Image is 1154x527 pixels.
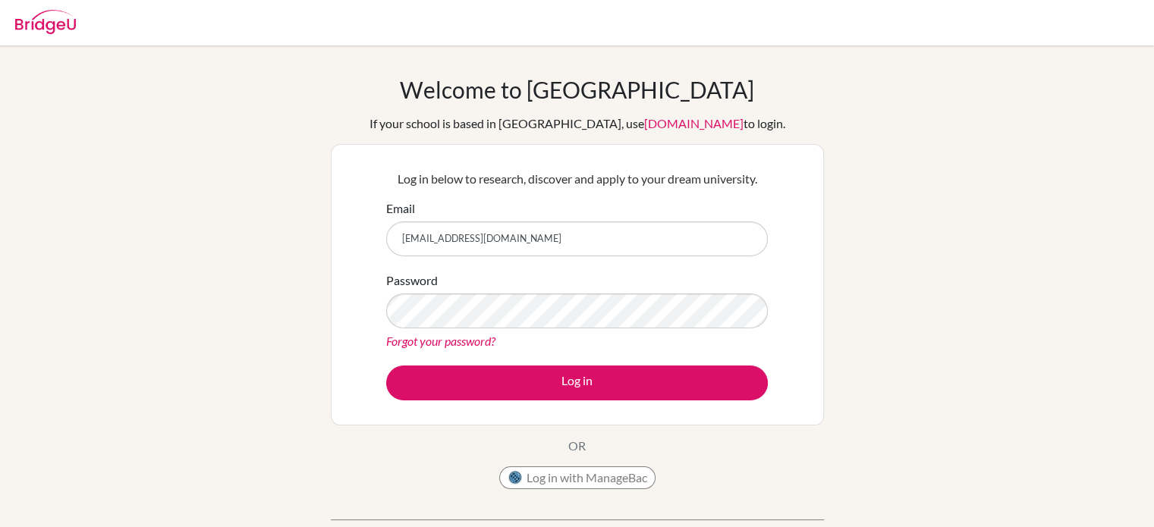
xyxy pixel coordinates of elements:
[400,76,754,103] h1: Welcome to [GEOGRAPHIC_DATA]
[386,365,768,400] button: Log in
[386,271,438,290] label: Password
[15,10,76,34] img: Bridge-U
[386,199,415,218] label: Email
[499,466,656,489] button: Log in with ManageBac
[644,116,744,130] a: [DOMAIN_NAME]
[386,170,768,188] p: Log in below to research, discover and apply to your dream university.
[386,334,495,348] a: Forgot your password?
[369,114,785,133] div: If your school is based in [GEOGRAPHIC_DATA], use to login.
[568,437,586,455] p: OR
